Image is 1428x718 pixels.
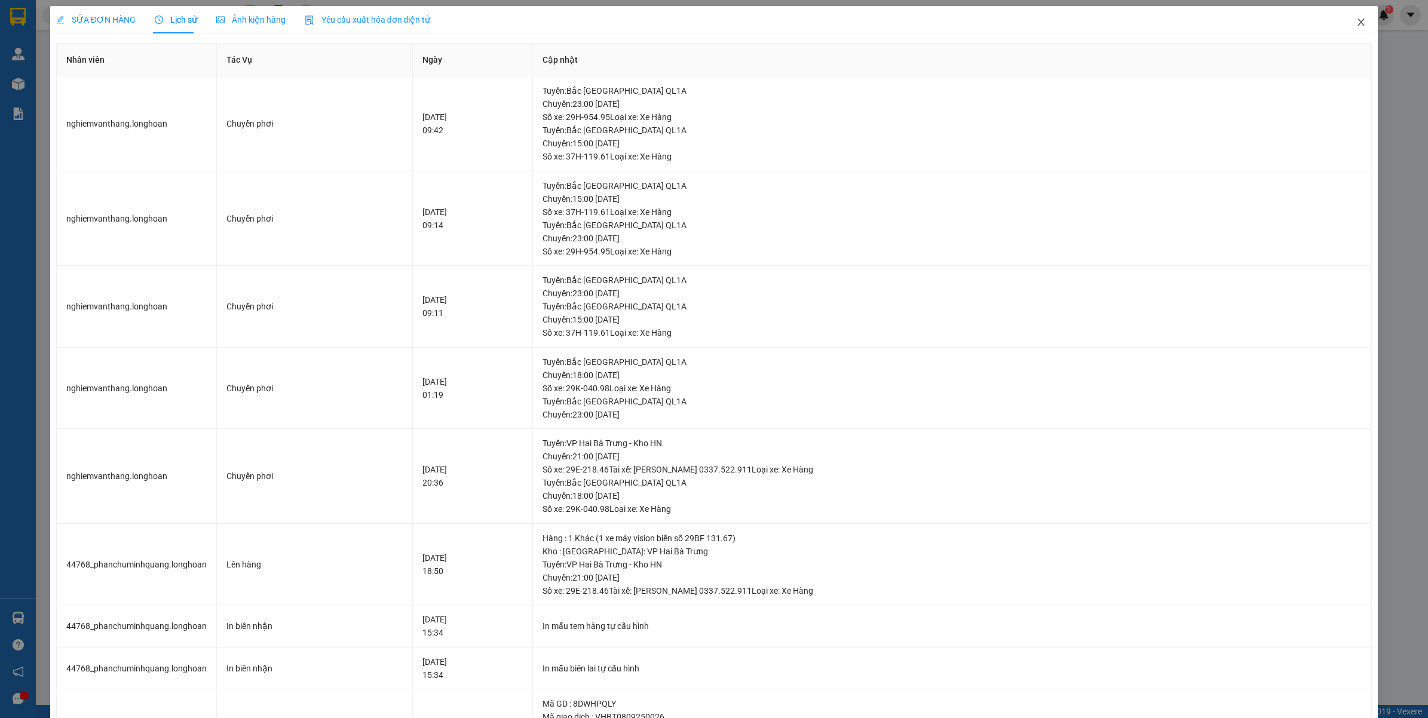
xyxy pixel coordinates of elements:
[57,44,217,76] th: Nhân viên
[226,382,403,395] div: Chuyển phơi
[422,293,523,320] div: [DATE] 09:11
[305,15,431,24] span: Yêu cầu xuất hóa đơn điện tử
[226,212,403,225] div: Chuyển phơi
[56,15,136,24] span: SỬA ĐƠN HÀNG
[57,171,217,266] td: nghiemvanthang.longhoan
[543,179,1362,219] div: Tuyến : Bắc [GEOGRAPHIC_DATA] QL1A Chuyến: 15:00 [DATE] Số xe: 37H-119.61 Loại xe: Xe Hàng
[543,395,1362,421] div: Tuyến : Bắc [GEOGRAPHIC_DATA] QL1A Chuyến: 23:00 [DATE]
[57,429,217,524] td: nghiemvanthang.longhoan
[226,619,403,633] div: In biên nhận
[422,655,523,682] div: [DATE] 15:34
[543,697,1362,710] div: Mã GD : 8DWHPQLY
[543,476,1362,516] div: Tuyến : Bắc [GEOGRAPHIC_DATA] QL1A Chuyến: 18:00 [DATE] Số xe: 29K-040.98 Loại xe: Xe Hàng
[226,470,403,483] div: Chuyển phơi
[543,84,1362,124] div: Tuyến : Bắc [GEOGRAPHIC_DATA] QL1A Chuyến: 23:00 [DATE] Số xe: 29H-954.95 Loại xe: Xe Hàng
[57,348,217,429] td: nghiemvanthang.longhoan
[422,375,523,401] div: [DATE] 01:19
[543,219,1362,258] div: Tuyến : Bắc [GEOGRAPHIC_DATA] QL1A Chuyến: 23:00 [DATE] Số xe: 29H-954.95 Loại xe: Xe Hàng
[226,558,403,571] div: Lên hàng
[543,124,1362,163] div: Tuyến : Bắc [GEOGRAPHIC_DATA] QL1A Chuyến: 15:00 [DATE] Số xe: 37H-119.61 Loại xe: Xe Hàng
[155,16,163,24] span: clock-circle
[226,300,403,313] div: Chuyển phơi
[543,532,1362,545] div: Hàng : 1 Khác (1 xe máy vision biển số 29BF 131.67)
[1356,17,1366,27] span: close
[155,15,197,24] span: Lịch sử
[217,44,413,76] th: Tác Vụ
[422,551,523,578] div: [DATE] 18:50
[57,266,217,348] td: nghiemvanthang.longhoan
[56,16,65,24] span: edit
[543,300,1362,339] div: Tuyến : Bắc [GEOGRAPHIC_DATA] QL1A Chuyến: 15:00 [DATE] Số xe: 37H-119.61 Loại xe: Xe Hàng
[543,437,1362,476] div: Tuyến : VP Hai Bà Trưng - Kho HN Chuyến: 21:00 [DATE] Số xe: 29E-218.46 Tài xế: [PERSON_NAME] 033...
[543,274,1362,300] div: Tuyến : Bắc [GEOGRAPHIC_DATA] QL1A Chuyến: 23:00 [DATE]
[422,205,523,232] div: [DATE] 09:14
[57,648,217,690] td: 44768_phanchuminhquang.longhoan
[57,76,217,171] td: nghiemvanthang.longhoan
[226,117,403,130] div: Chuyển phơi
[216,15,286,24] span: Ảnh kiện hàng
[422,613,523,639] div: [DATE] 15:34
[305,16,314,25] img: icon
[57,605,217,648] td: 44768_phanchuminhquang.longhoan
[1344,6,1378,39] button: Close
[422,111,523,137] div: [DATE] 09:42
[216,16,225,24] span: picture
[543,662,1362,675] div: In mẫu biên lai tự cấu hình
[543,355,1362,395] div: Tuyến : Bắc [GEOGRAPHIC_DATA] QL1A Chuyến: 18:00 [DATE] Số xe: 29K-040.98 Loại xe: Xe Hàng
[543,619,1362,633] div: In mẫu tem hàng tự cấu hình
[533,44,1372,76] th: Cập nhật
[422,463,523,489] div: [DATE] 20:36
[57,524,217,606] td: 44768_phanchuminhquang.longhoan
[543,545,1362,558] div: Kho : [GEOGRAPHIC_DATA]: VP Hai Bà Trưng
[413,44,533,76] th: Ngày
[543,558,1362,597] div: Tuyến : VP Hai Bà Trưng - Kho HN Chuyến: 21:00 [DATE] Số xe: 29E-218.46 Tài xế: [PERSON_NAME] 033...
[226,662,403,675] div: In biên nhận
